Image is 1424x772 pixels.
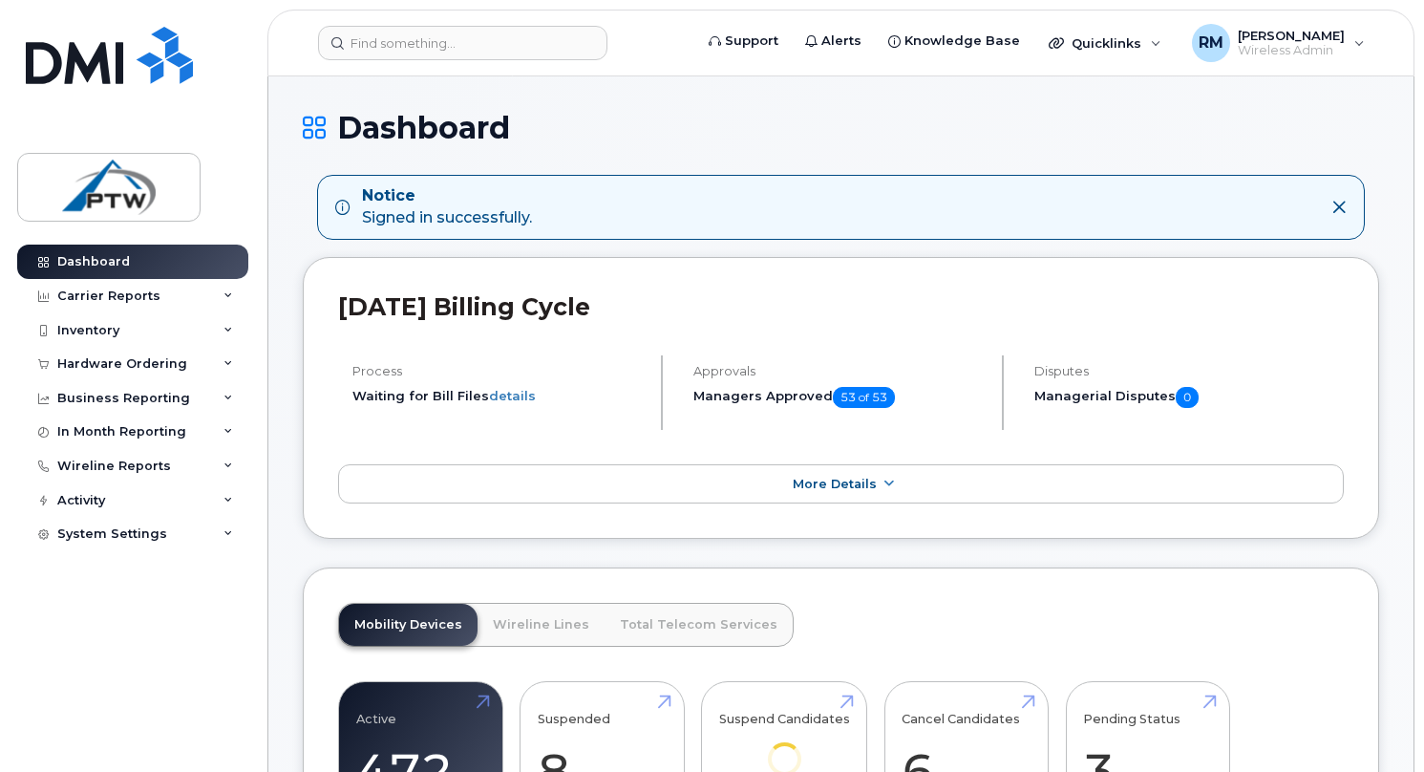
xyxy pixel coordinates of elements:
[352,364,645,378] h4: Process
[1034,364,1344,378] h4: Disputes
[693,387,986,408] h5: Managers Approved
[793,477,877,491] span: More Details
[833,387,895,408] span: 53 of 53
[1176,387,1199,408] span: 0
[338,292,1344,321] h2: [DATE] Billing Cycle
[362,185,532,229] div: Signed in successfully.
[303,111,1379,144] h1: Dashboard
[339,604,478,646] a: Mobility Devices
[478,604,605,646] a: Wireline Lines
[362,185,532,207] strong: Notice
[1034,387,1344,408] h5: Managerial Disputes
[605,604,793,646] a: Total Telecom Services
[693,364,986,378] h4: Approvals
[352,387,645,405] li: Waiting for Bill Files
[489,388,536,403] a: details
